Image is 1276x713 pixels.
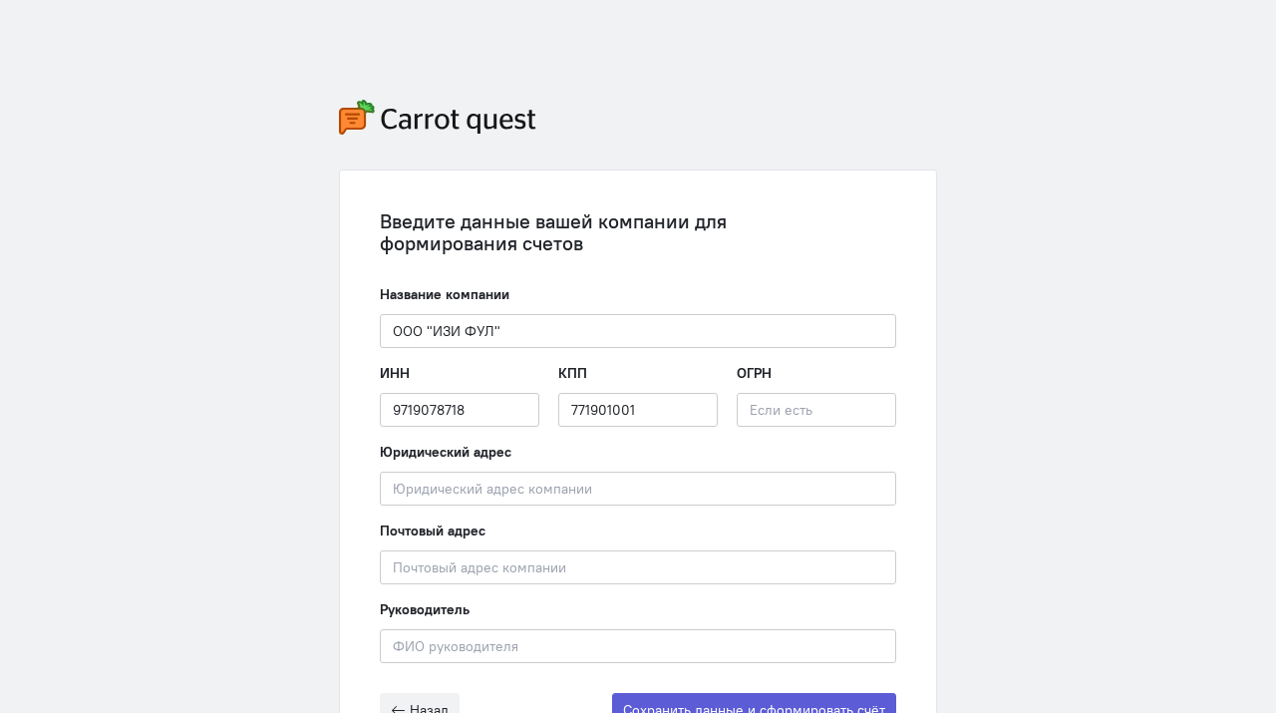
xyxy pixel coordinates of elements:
input: Если есть [558,393,718,427]
label: Руководитель [380,599,470,619]
label: ИНН [380,363,410,383]
input: Почтовый адрес компании [380,550,896,584]
input: ИНН компании [380,393,539,427]
img: carrot-quest-logo.svg [339,100,536,135]
label: Название компании [380,284,509,304]
input: Если есть [737,393,896,427]
label: КПП [558,363,587,383]
label: Юридический адрес [380,442,511,462]
div: Введите данные вашей компании для формирования счетов [380,210,896,254]
input: Название компании, например «ООО “Огого“» [380,314,896,348]
label: ОГРН [737,363,772,383]
input: Юридический адрес компании [380,472,896,506]
input: ФИО руководителя [380,629,896,663]
label: Почтовый адрес [380,521,485,540]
